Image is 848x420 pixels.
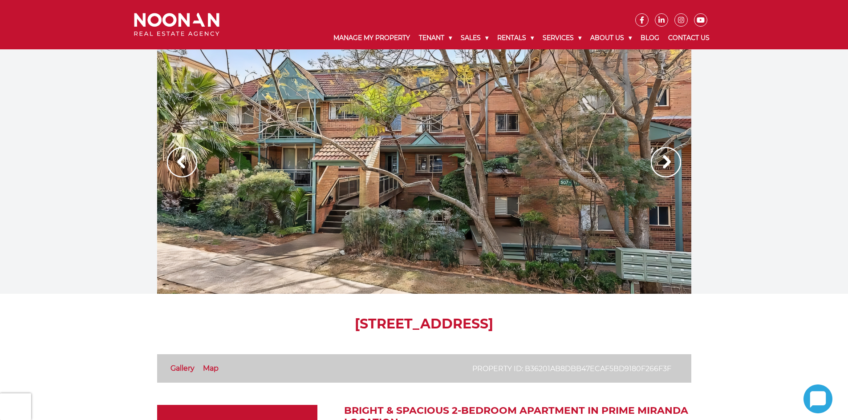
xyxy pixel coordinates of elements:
a: Rentals [493,27,538,49]
a: Map [203,364,219,372]
a: Blog [636,27,664,49]
a: Gallery [170,364,195,372]
img: Arrow slider [167,147,197,177]
a: About Us [586,27,636,49]
img: Noonan Real Estate Agency [134,13,219,36]
a: Tenant [414,27,456,49]
p: Property ID: b36201ab8dbb47ecaf5bd9180f266f3f [472,363,671,374]
a: Sales [456,27,493,49]
a: Services [538,27,586,49]
h1: [STREET_ADDRESS] [157,316,691,332]
a: Contact Us [664,27,714,49]
img: Arrow slider [651,147,681,177]
a: Manage My Property [329,27,414,49]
